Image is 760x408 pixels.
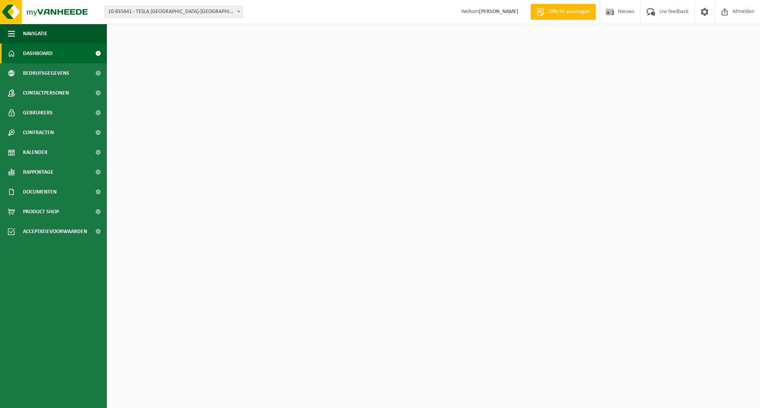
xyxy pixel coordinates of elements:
span: Contracten [23,123,54,142]
span: Bedrijfsgegevens [23,63,69,83]
span: Dashboard [23,44,53,63]
span: 10-835641 - TESLA BELGIUM-GENT - SINT-MARTENS-LATEM [105,6,243,17]
span: Contactpersonen [23,83,69,103]
span: Gebruikers [23,103,53,123]
span: Product Shop [23,202,59,222]
span: Acceptatievoorwaarden [23,222,87,241]
span: Navigatie [23,24,47,44]
span: Rapportage [23,162,53,182]
strong: [PERSON_NAME] [479,9,519,15]
span: Documenten [23,182,57,202]
a: Offerte aanvragen [530,4,596,20]
span: Offerte aanvragen [547,8,592,16]
span: 10-835641 - TESLA BELGIUM-GENT - SINT-MARTENS-LATEM [104,6,243,18]
span: Kalender [23,142,47,162]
